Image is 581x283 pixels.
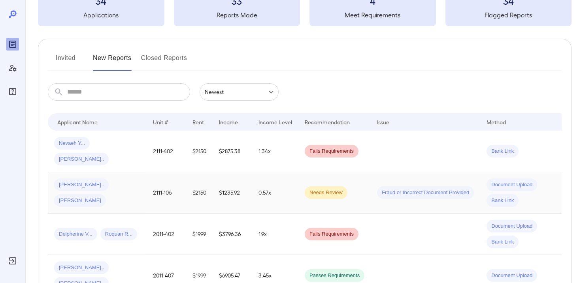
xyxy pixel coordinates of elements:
[174,10,300,20] h5: Reports Made
[445,10,572,20] h5: Flagged Reports
[186,172,213,214] td: $2150
[309,10,436,20] h5: Meet Requirements
[6,85,19,98] div: FAQ
[54,197,106,204] span: [PERSON_NAME]
[252,131,298,172] td: 1.34x
[100,231,137,238] span: Roquan R...
[487,148,519,155] span: Bank Link
[305,231,358,238] span: Fails Requirements
[54,181,109,189] span: [PERSON_NAME]..
[305,148,358,155] span: Fails Requirements
[192,117,205,127] div: Rent
[186,131,213,172] td: $2150
[147,214,186,255] td: 2011-402
[153,117,168,127] div: Unit #
[219,117,238,127] div: Income
[6,38,19,51] div: Reports
[57,117,98,127] div: Applicant Name
[54,264,109,272] span: [PERSON_NAME]..
[200,83,279,101] div: Newest
[487,223,537,230] span: Document Upload
[147,172,186,214] td: 2111-106
[305,189,347,197] span: Needs Review
[54,140,90,147] span: Nevaeh Y...
[6,255,19,267] div: Log Out
[305,117,350,127] div: Recommendation
[487,117,506,127] div: Method
[6,62,19,74] div: Manage Users
[48,52,83,71] button: Invited
[305,272,364,279] span: Passes Requirements
[38,10,164,20] h5: Applications
[213,214,252,255] td: $3796.36
[93,52,132,71] button: New Reports
[186,214,213,255] td: $1999
[487,197,519,204] span: Bank Link
[213,131,252,172] td: $2875.38
[54,231,97,238] span: Delpherine V...
[252,214,298,255] td: 1.9x
[213,172,252,214] td: $1235.92
[252,172,298,214] td: 0.57x
[258,117,292,127] div: Income Level
[377,117,390,127] div: Issue
[487,181,537,189] span: Document Upload
[141,52,187,71] button: Closed Reports
[487,272,537,279] span: Document Upload
[54,156,109,163] span: [PERSON_NAME]..
[377,189,474,197] span: Fraud or Incorrect Document Provided
[147,131,186,172] td: 2111-402
[487,238,519,246] span: Bank Link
